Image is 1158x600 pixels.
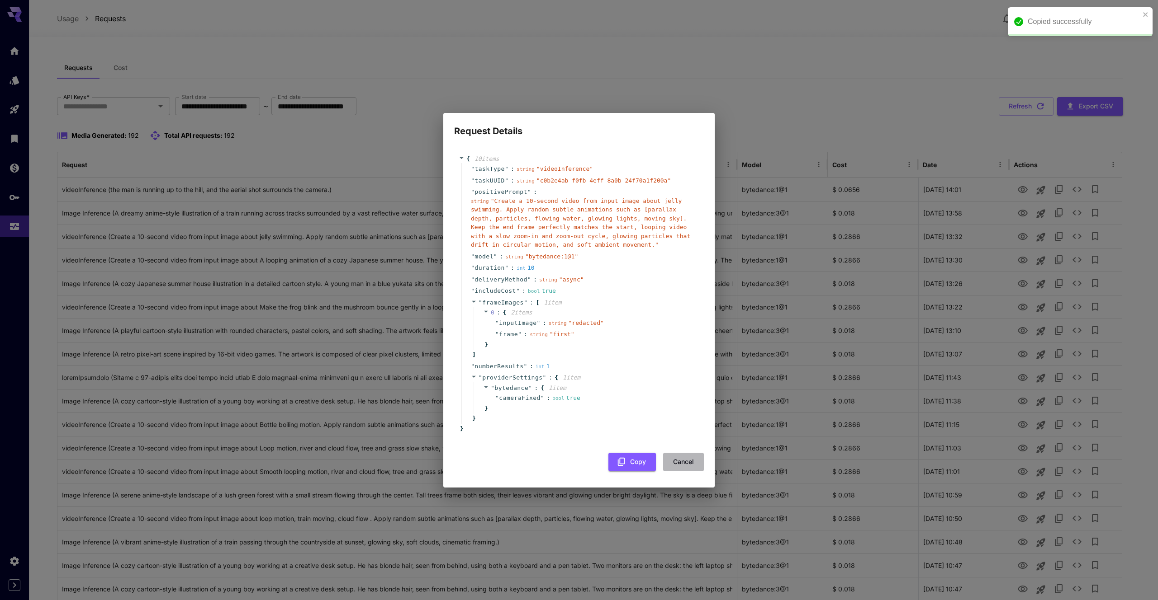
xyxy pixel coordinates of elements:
[1028,16,1140,27] div: Copied successfully
[552,394,580,403] div: true
[443,113,715,138] h2: Request Details
[471,350,476,359] span: ]
[549,373,552,382] span: :
[475,155,499,162] span: 10 item s
[495,319,499,326] span: "
[499,252,503,261] span: :
[522,286,526,295] span: :
[471,177,475,184] span: "
[482,299,524,306] span: frameImages
[494,384,528,391] span: bytedance
[495,331,499,337] span: "
[549,384,566,391] span: 1 item
[475,164,505,173] span: taskType
[471,264,475,271] span: "
[511,263,514,272] span: :
[499,319,536,328] span: inputImage
[530,362,533,371] span: :
[517,265,526,271] span: int
[536,165,593,172] span: " videoInference "
[536,177,671,184] span: " c0b2e4ab-f0fb-4eff-8a0b-24f70a1f200a "
[471,188,475,195] span: "
[544,299,561,306] span: 1 item
[555,373,558,382] span: {
[541,384,544,393] span: {
[494,253,497,260] span: "
[543,319,546,328] span: :
[527,276,531,283] span: "
[516,287,520,294] span: "
[505,177,508,184] span: "
[479,299,482,306] span: "
[536,364,545,370] span: int
[517,263,535,272] div: 10
[550,331,574,337] span: " first "
[459,424,464,433] span: }
[536,362,550,371] div: 1
[541,394,544,401] span: "
[539,277,557,283] span: string
[471,197,690,248] span: " Create a 10-second video from input image about jelly swimming. Apply random subtle animations ...
[528,286,556,295] div: true
[466,155,470,164] span: {
[524,330,527,339] span: :
[479,374,482,381] span: "
[475,286,516,295] span: includeCost
[475,275,527,284] span: deliveryMethod
[471,414,476,423] span: }
[524,363,527,370] span: "
[517,178,535,184] span: string
[552,395,565,401] span: bool
[530,298,533,307] span: :
[475,252,494,261] span: model
[527,188,531,195] span: "
[505,264,508,271] span: "
[491,384,494,391] span: "
[533,187,537,197] span: :
[524,299,527,306] span: "
[475,187,527,197] span: positivePrompt
[475,176,505,185] span: taskUUID
[536,298,540,307] span: [
[503,308,507,317] span: {
[499,394,541,403] span: cameraFixed
[499,330,518,339] span: frame
[511,309,532,316] span: 2 item s
[608,453,656,471] button: Copy
[471,198,489,204] span: string
[543,374,546,381] span: "
[1143,11,1149,18] button: close
[471,276,475,283] span: "
[528,384,532,391] span: "
[518,331,522,337] span: "
[471,287,475,294] span: "
[535,384,538,393] span: :
[549,320,567,326] span: string
[505,254,523,260] span: string
[511,176,514,185] span: :
[569,319,604,326] span: " redacted "
[483,404,488,413] span: }
[491,309,494,316] span: 0
[563,374,580,381] span: 1 item
[537,319,541,326] span: "
[525,253,578,260] span: " bytedance:1@1 "
[517,166,535,172] span: string
[559,276,584,283] span: " async "
[475,362,523,371] span: numberResults
[530,332,548,337] span: string
[663,453,704,471] button: Cancel
[533,275,537,284] span: :
[482,374,542,381] span: providerSettings
[528,288,540,294] span: bool
[546,394,550,403] span: :
[497,308,500,317] span: :
[505,165,508,172] span: "
[495,394,499,401] span: "
[471,165,475,172] span: "
[511,164,514,173] span: :
[475,263,505,272] span: duration
[471,363,475,370] span: "
[483,340,488,349] span: }
[471,253,475,260] span: "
